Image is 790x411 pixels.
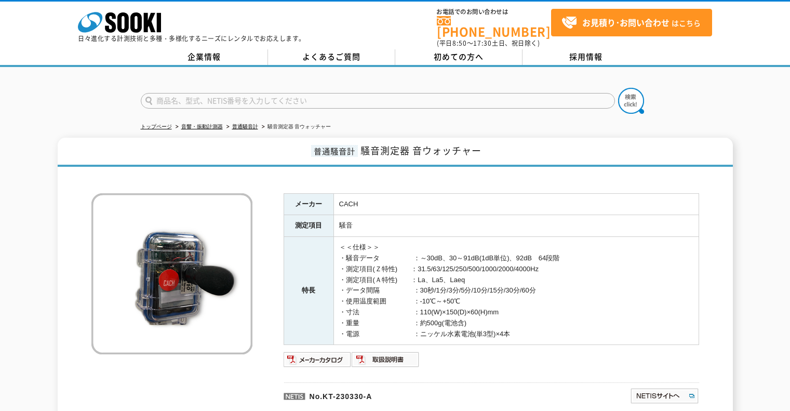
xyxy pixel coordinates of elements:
[437,9,551,15] span: お電話でのお問い合わせは
[395,49,523,65] a: 初めての方へ
[333,215,699,237] td: 騒音
[434,51,484,62] span: 初めての方へ
[91,193,252,354] img: 騒音測定器 音ウォッチャー
[452,38,467,48] span: 8:50
[360,143,481,157] span: 騒音測定器 音ウォッチャー
[582,16,670,29] strong: お見積り･お問い合わせ
[284,237,333,345] th: 特長
[437,16,551,37] a: [PHONE_NUMBER]
[284,351,352,368] img: メーカーカタログ
[473,38,492,48] span: 17:30
[141,93,615,109] input: 商品名、型式、NETIS番号を入力してください
[181,124,223,129] a: 音響・振動計測器
[523,49,650,65] a: 採用情報
[232,124,258,129] a: 普通騒音計
[551,9,712,36] a: お見積り･お問い合わせはこちら
[141,49,268,65] a: 企業情報
[284,382,530,407] p: No.KT-230330-A
[561,15,701,31] span: はこちら
[311,145,358,157] span: 普通騒音計
[284,215,333,237] th: 測定項目
[333,237,699,345] td: ＜＜仕様＞＞ ・騒音データ ：～30dB、30～91dB(1dB単位)、92dB 64段階 ・測定項目(Ｚ特性) ：31.5/63/125/250/500/1000/2000/4000Hz ・測...
[630,388,699,404] img: NETISサイトへ
[618,88,644,114] img: btn_search.png
[333,193,699,215] td: CACH
[437,38,540,48] span: (平日 ～ 土日、祝日除く)
[141,124,172,129] a: トップページ
[260,122,331,132] li: 騒音測定器 音ウォッチャー
[78,35,305,42] p: 日々進化する計測技術と多種・多様化するニーズにレンタルでお応えします。
[352,359,420,366] a: 取扱説明書
[284,193,333,215] th: メーカー
[352,351,420,368] img: 取扱説明書
[284,359,352,366] a: メーカーカタログ
[268,49,395,65] a: よくあるご質問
